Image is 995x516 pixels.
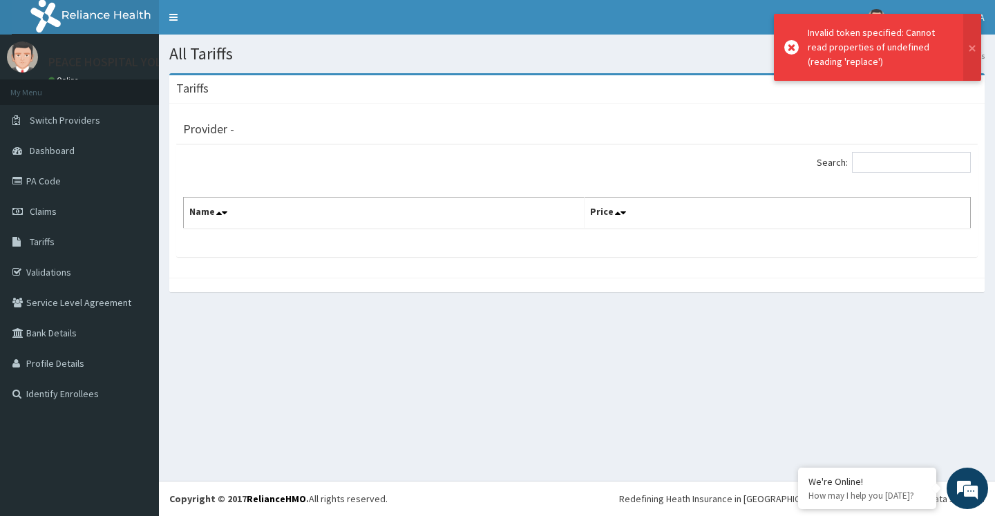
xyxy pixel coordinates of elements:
[30,236,55,248] span: Tariffs
[183,123,234,135] h3: Provider -
[808,26,950,69] div: Invalid token specified: Cannot read properties of undefined (reading 'replace')
[48,56,169,68] p: PEACE HOSPITAL YOLA
[169,45,985,63] h1: All Tariffs
[868,9,885,26] img: User Image
[184,198,585,229] th: Name
[7,41,38,73] img: User Image
[852,152,971,173] input: Search:
[584,198,970,229] th: Price
[619,492,985,506] div: Redefining Heath Insurance in [GEOGRAPHIC_DATA] using Telemedicine and Data Science!
[808,475,926,488] div: We're Online!
[817,152,971,173] label: Search:
[30,144,75,157] span: Dashboard
[159,481,995,516] footer: All rights reserved.
[176,82,209,95] h3: Tariffs
[808,490,926,501] p: How may I help you today?
[48,75,82,85] a: Online
[893,11,985,23] span: PEACE HOSPITAL YOLA
[30,205,57,218] span: Claims
[30,114,100,126] span: Switch Providers
[169,493,309,505] strong: Copyright © 2017 .
[247,493,306,505] a: RelianceHMO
